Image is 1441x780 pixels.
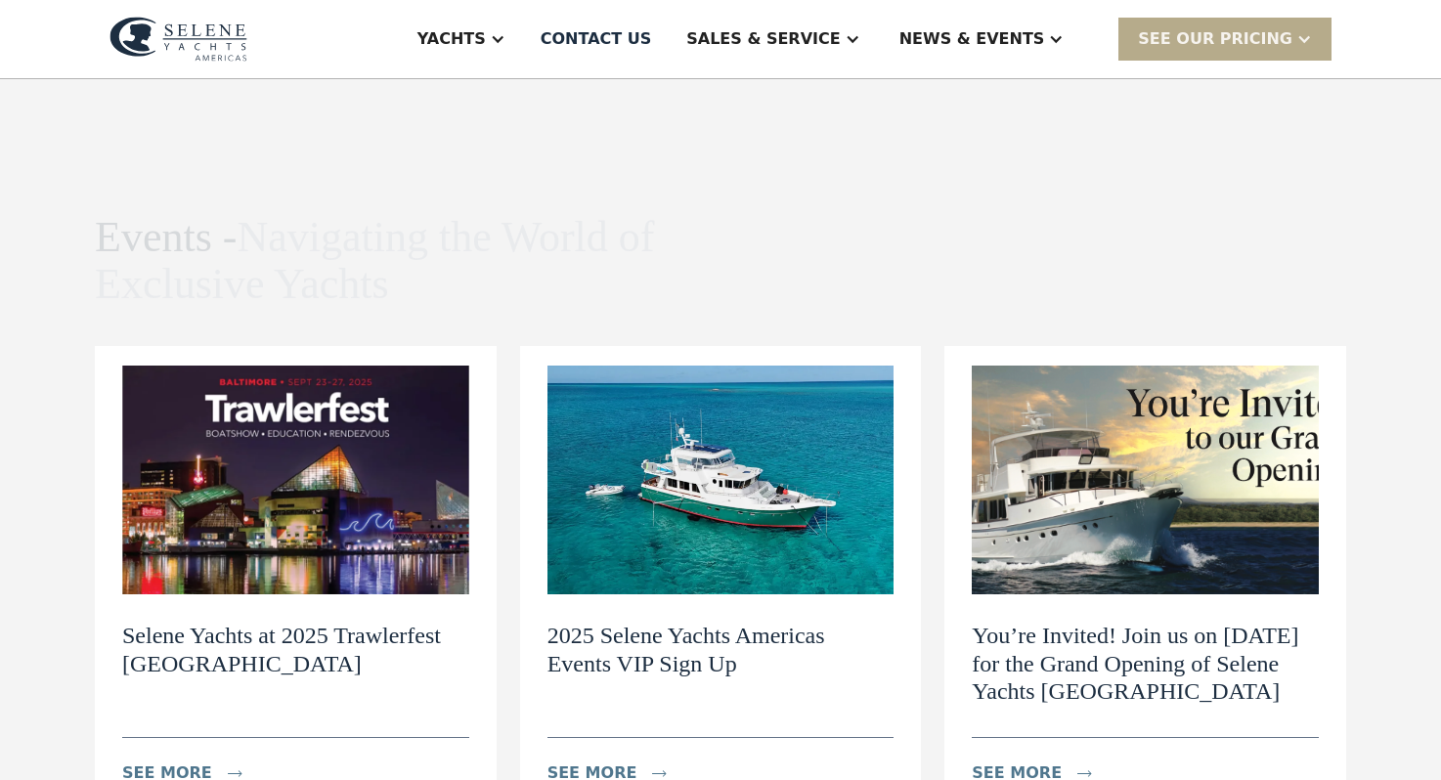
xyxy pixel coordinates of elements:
[1077,770,1092,777] img: icon
[228,770,242,777] img: icon
[899,27,1045,51] div: News & EVENTS
[686,27,840,51] div: Sales & Service
[972,622,1319,706] h2: You’re Invited! Join us on [DATE] for the Grand Opening of Selene Yachts [GEOGRAPHIC_DATA]
[1118,18,1332,60] div: SEE Our Pricing
[95,214,660,309] h1: Events -
[1138,27,1292,51] div: SEE Our Pricing
[547,622,895,678] h2: 2025 Selene Yachts Americas Events VIP Sign Up
[95,213,654,308] span: Navigating the World of Exclusive Yachts
[109,17,247,62] img: logo
[652,770,667,777] img: icon
[122,622,469,678] h2: Selene Yachts at 2025 Trawlerfest [GEOGRAPHIC_DATA]
[541,27,652,51] div: Contact US
[417,27,486,51] div: Yachts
